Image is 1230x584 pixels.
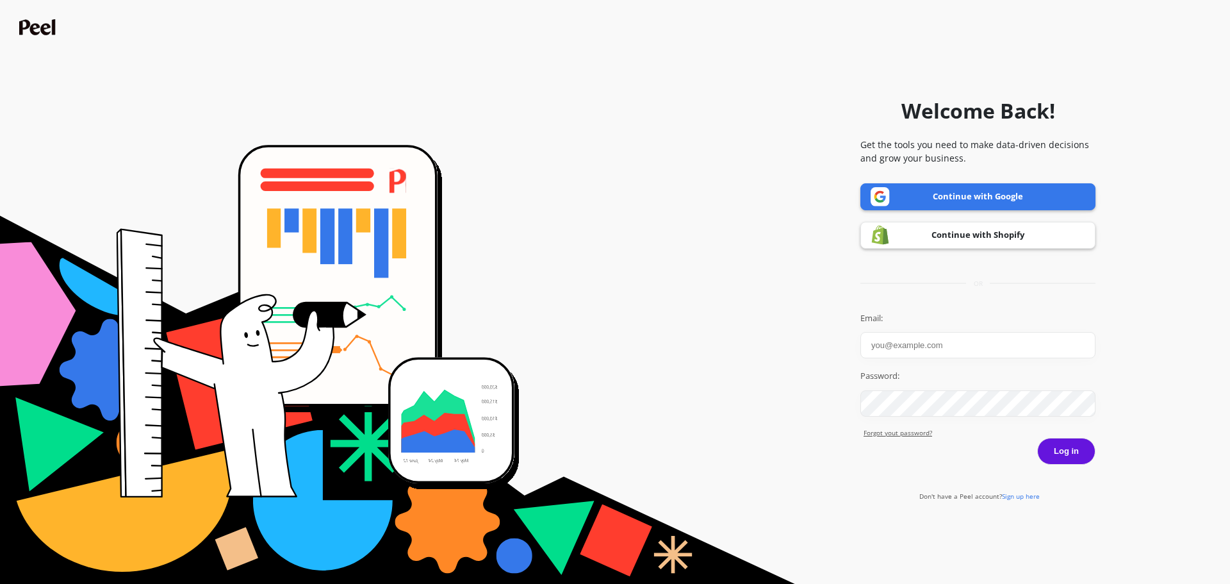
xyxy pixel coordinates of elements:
a: Forgot yout password? [864,428,1095,438]
a: Continue with Shopify [860,222,1095,249]
h1: Welcome Back! [901,96,1055,126]
img: Shopify logo [871,225,890,245]
button: Log in [1037,438,1095,465]
img: Peel [19,19,59,35]
a: Continue with Google [860,183,1095,210]
p: Get the tools you need to make data-driven decisions and grow your business. [860,138,1095,165]
img: Google logo [871,187,890,206]
span: Sign up here [1002,492,1040,501]
label: Email: [860,312,1095,325]
label: Password: [860,370,1095,383]
input: you@example.com [860,332,1095,358]
a: Don't have a Peel account?Sign up here [919,492,1040,501]
div: or [860,279,1095,288]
